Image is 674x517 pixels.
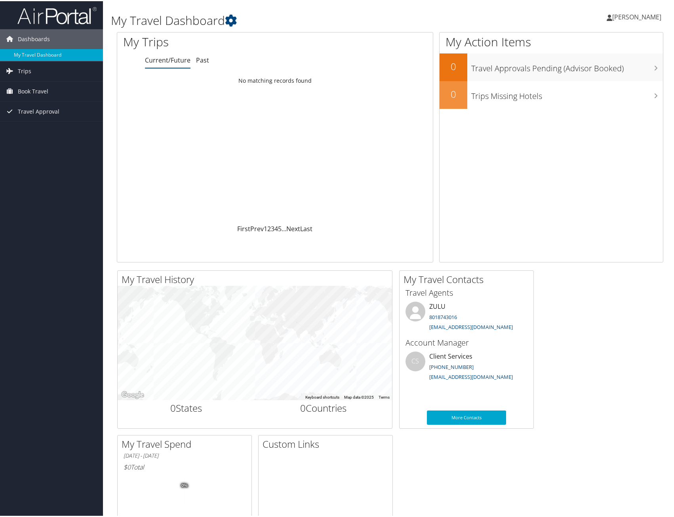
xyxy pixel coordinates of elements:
[261,400,387,414] h2: Countries
[124,400,249,414] h2: States
[111,11,483,28] h1: My Travel Dashboard
[607,4,669,28] a: [PERSON_NAME]
[471,58,663,73] h3: Travel Approvals Pending (Advisor Booked)
[406,336,527,347] h3: Account Manager
[18,60,31,80] span: Trips
[440,59,467,72] h2: 0
[429,372,513,379] a: [EMAIL_ADDRESS][DOMAIN_NAME]
[237,223,250,232] a: First
[404,272,533,285] h2: My Travel Contacts
[440,80,663,108] a: 0Trips Missing Hotels
[282,223,286,232] span: …
[17,5,97,24] img: airportal-logo.png
[300,223,312,232] a: Last
[440,86,467,100] h2: 0
[612,11,661,20] span: [PERSON_NAME]
[123,32,295,49] h1: My Trips
[300,400,306,413] span: 0
[440,52,663,80] a: 0Travel Approvals Pending (Advisor Booked)
[264,223,267,232] a: 1
[427,409,506,424] a: More Contacts
[170,400,176,413] span: 0
[344,394,374,398] span: Map data ©2025
[274,223,278,232] a: 4
[305,393,339,399] button: Keyboard shortcuts
[145,55,190,63] a: Current/Future
[402,300,531,333] li: ZULU
[471,86,663,101] h3: Trips Missing Hotels
[120,389,146,399] a: Open this area in Google Maps (opens a new window)
[286,223,300,232] a: Next
[271,223,274,232] a: 3
[267,223,271,232] a: 2
[18,80,48,100] span: Book Travel
[429,322,513,329] a: [EMAIL_ADDRESS][DOMAIN_NAME]
[440,32,663,49] h1: My Action Items
[181,482,188,487] tspan: 0%
[18,101,59,120] span: Travel Approval
[406,350,425,370] div: CS
[124,462,131,470] span: $0
[196,55,209,63] a: Past
[429,362,474,369] a: [PHONE_NUMBER]
[263,436,392,450] h2: Custom Links
[429,312,457,319] a: 8018743016
[117,72,433,87] td: No matching records found
[120,389,146,399] img: Google
[122,436,251,450] h2: My Travel Spend
[124,451,246,458] h6: [DATE] - [DATE]
[278,223,282,232] a: 5
[124,462,246,470] h6: Total
[406,286,527,297] h3: Travel Agents
[18,28,50,48] span: Dashboards
[122,272,392,285] h2: My Travel History
[250,223,264,232] a: Prev
[402,350,531,383] li: Client Services
[379,394,390,398] a: Terms (opens in new tab)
